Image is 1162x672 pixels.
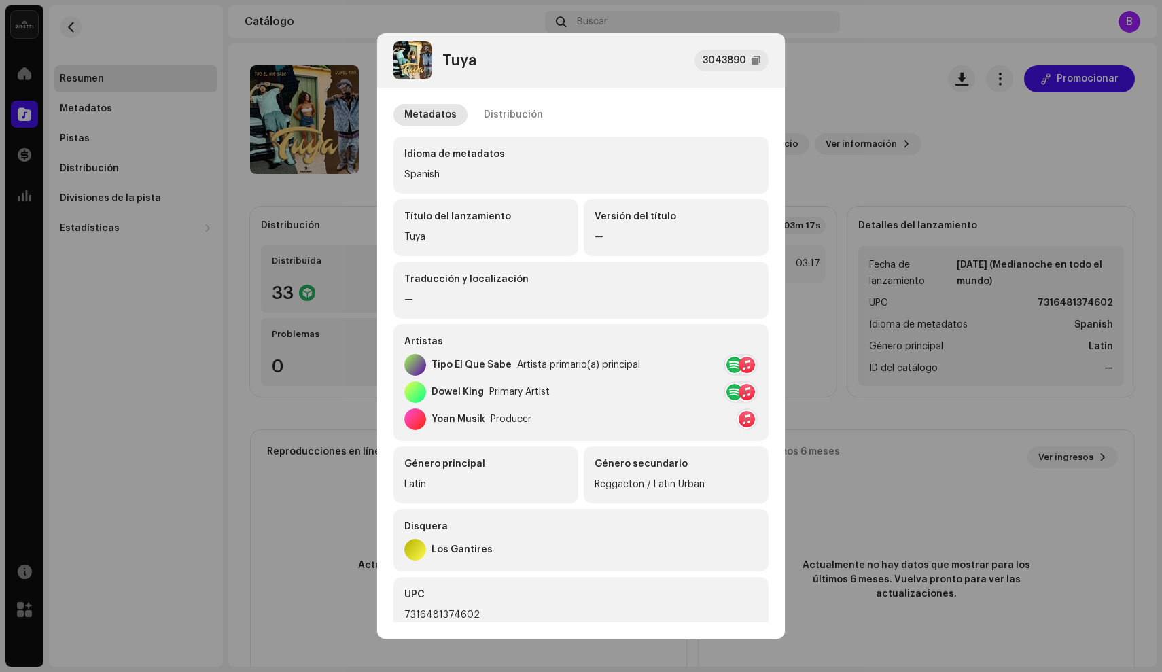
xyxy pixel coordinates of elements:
[595,476,758,493] div: Reggaeton / Latin Urban
[404,520,758,533] div: Disquera
[393,41,432,79] img: 3ca39017-8fae-45e7-8d96-4e2795108781
[432,414,485,425] div: Yoan Musik
[442,52,476,69] div: Tuya
[484,104,543,126] div: Distribución
[404,147,758,161] div: Idioma de metadatos
[491,414,531,425] div: Producer
[517,359,640,370] div: Artista primario(a) principal
[432,387,484,397] div: Dowel King
[404,210,567,224] div: Título del lanzamiento
[404,166,758,183] div: Spanish
[404,335,758,349] div: Artistas
[489,387,550,397] div: Primary Artist
[595,229,758,245] div: —
[404,229,567,245] div: Tuya
[404,588,758,601] div: UPC
[432,544,493,555] div: Los Gantires
[432,359,512,370] div: Tipo El Que Sabe
[595,210,758,224] div: Versión del título
[404,272,758,286] div: Traducción y localización
[404,291,758,308] div: —
[404,607,758,623] div: 7316481374602
[703,52,746,69] div: 3043890
[595,457,758,471] div: Género secundario
[404,476,567,493] div: Latin
[404,104,457,126] div: Metadatos
[404,457,567,471] div: Género principal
